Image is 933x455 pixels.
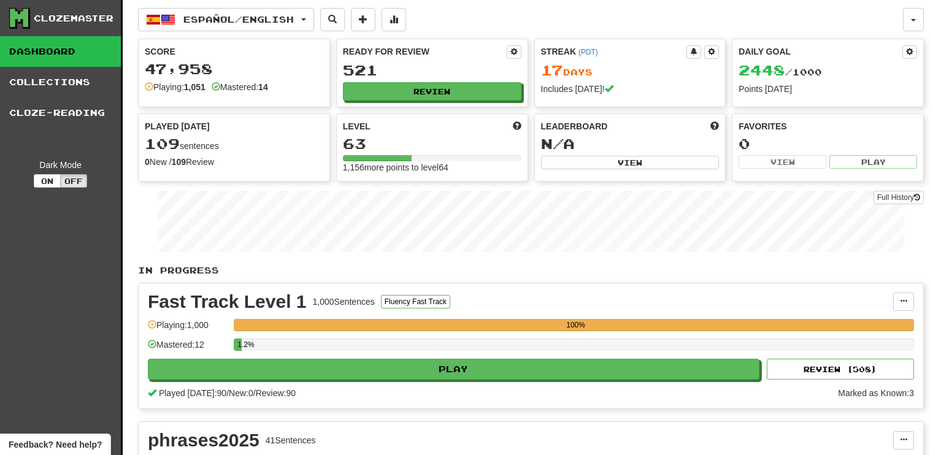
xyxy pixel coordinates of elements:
span: / [226,388,229,398]
div: Mastered: [212,81,268,93]
button: More stats [382,8,406,31]
span: 2448 [739,61,785,78]
div: 0 [739,136,917,151]
span: Español / English [183,14,294,25]
span: Played [DATE] [145,120,210,132]
div: Includes [DATE]! [541,83,720,95]
div: 100% [237,319,914,331]
div: Score [145,45,323,58]
span: 17 [541,61,563,78]
span: Review: 90 [256,388,296,398]
span: Level [343,120,371,132]
strong: 109 [172,157,186,167]
button: Play [148,359,759,380]
strong: 14 [258,82,268,92]
div: Favorites [739,120,917,132]
div: Playing: 1,000 [148,319,228,339]
div: 63 [343,136,521,151]
strong: 0 [145,157,150,167]
span: 109 [145,135,180,152]
div: Day s [541,63,720,78]
button: Review (508) [767,359,914,380]
button: Search sentences [320,8,345,31]
button: Play [829,155,917,169]
span: Played [DATE]: 90 [159,388,226,398]
span: / 1000 [739,67,822,77]
div: 1.2% [237,338,242,351]
div: phrases2025 [148,431,259,449]
span: / [253,388,256,398]
div: 47,958 [145,61,323,77]
div: Dark Mode [9,159,112,171]
div: Mastered: 12 [148,338,228,359]
button: Español/English [138,8,314,31]
p: In Progress [138,264,924,277]
span: Open feedback widget [9,438,102,451]
div: 1,000 Sentences [313,296,375,308]
span: Leaderboard [541,120,608,132]
strong: 1,051 [184,82,205,92]
div: sentences [145,136,323,152]
span: New: 0 [229,388,253,398]
div: 1,156 more points to level 64 [343,161,521,174]
button: Off [60,174,87,188]
button: View [739,155,826,169]
span: N/A [541,135,575,152]
div: 41 Sentences [266,434,316,446]
button: Fluency Fast Track [381,295,450,308]
button: View [541,156,720,169]
div: Points [DATE] [739,83,917,95]
a: Full History [873,191,924,204]
a: (PDT) [578,48,598,56]
button: On [34,174,61,188]
div: Streak [541,45,687,58]
div: 521 [343,63,521,78]
div: Fast Track Level 1 [148,292,307,311]
div: New / Review [145,156,323,168]
span: This week in points, UTC [710,120,719,132]
div: Daily Goal [739,45,902,59]
button: Add sentence to collection [351,8,375,31]
div: Ready for Review [343,45,507,58]
button: Review [343,82,521,101]
span: Score more points to level up [513,120,521,132]
div: Marked as Known: 3 [838,387,914,399]
div: Playing: [145,81,205,93]
div: Clozemaster [34,12,113,25]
